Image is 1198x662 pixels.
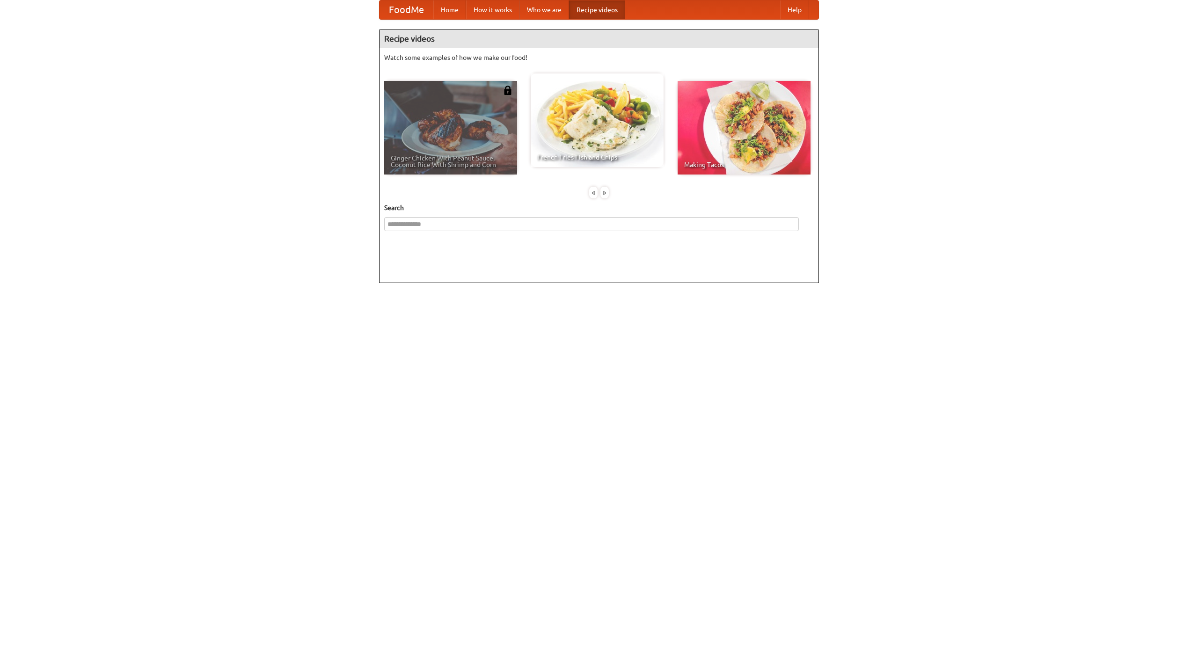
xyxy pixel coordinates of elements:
a: French Fries Fish and Chips [531,73,664,167]
p: Watch some examples of how we make our food! [384,53,814,62]
h4: Recipe videos [380,29,818,48]
div: » [600,187,609,198]
a: How it works [466,0,519,19]
a: Making Tacos [678,81,811,175]
a: Who we are [519,0,569,19]
span: French Fries Fish and Chips [537,154,657,160]
a: Help [780,0,809,19]
img: 483408.png [503,86,512,95]
a: FoodMe [380,0,433,19]
h5: Search [384,203,814,212]
div: « [589,187,598,198]
a: Home [433,0,466,19]
span: Making Tacos [684,161,804,168]
a: Recipe videos [569,0,625,19]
